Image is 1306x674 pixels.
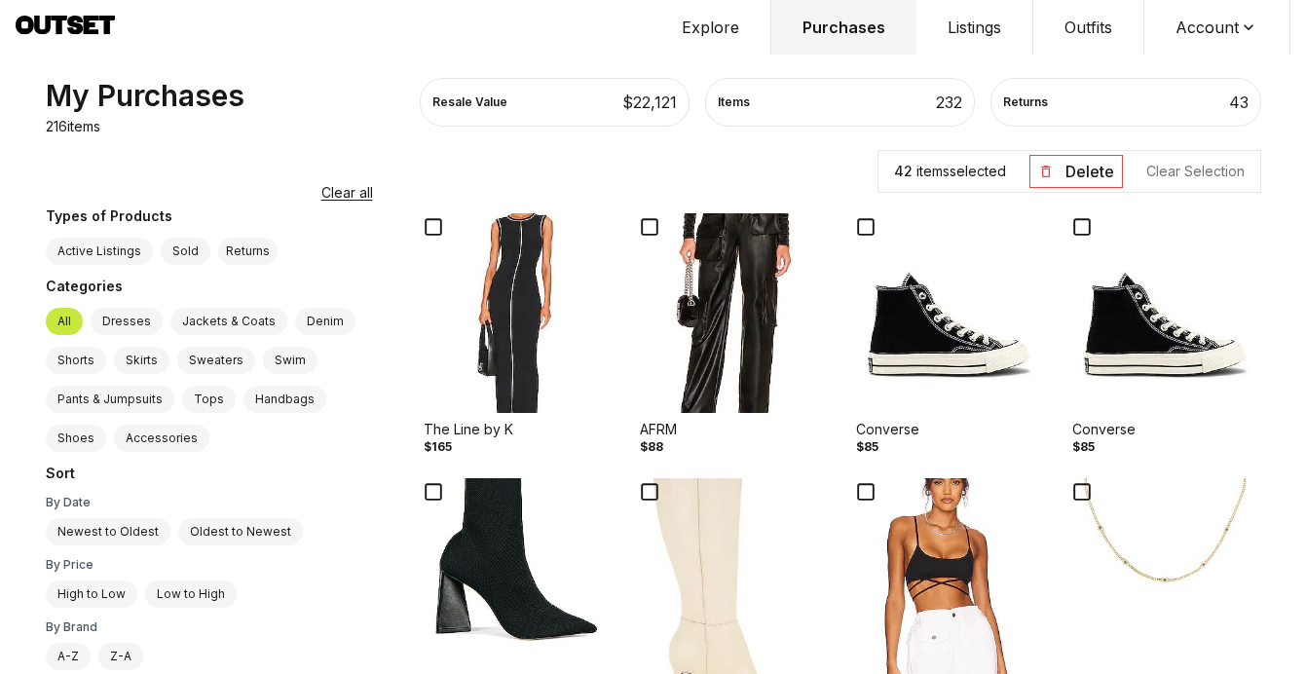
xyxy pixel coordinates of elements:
[178,518,303,545] label: Oldest to Newest
[46,495,373,510] div: By Date
[632,213,833,413] img: Product Image
[46,206,373,230] div: Types of Products
[218,238,278,265] button: Returns
[1146,162,1245,181] button: Clear Selection
[46,277,373,300] div: Categories
[91,308,163,335] label: Dresses
[114,425,209,452] label: Accessories
[1003,94,1048,110] div: Returns
[46,347,106,374] label: Shorts
[182,386,236,413] label: Tops
[295,308,355,335] label: Denim
[640,439,663,455] div: $88
[856,420,1041,439] div: Converse
[640,420,825,439] div: AFRM
[46,580,137,608] label: High to Low
[1072,439,1095,455] div: $85
[114,347,169,374] label: Skirts
[46,386,174,413] label: Pants & Jumpsuits
[632,213,833,463] button: Product ImageAFRM$88
[936,91,962,114] div: 232
[1064,213,1265,463] button: Product ImageConverse$85
[46,557,373,573] div: By Price
[416,213,616,463] button: Product ImageThe Line by K$165
[321,183,373,203] button: Clear all
[432,94,507,110] div: Resale Value
[177,347,255,374] label: Sweaters
[848,213,1049,463] button: Product ImageConverse$85
[718,94,750,110] div: Items
[1072,420,1257,439] div: Converse
[98,643,143,670] label: Z-A
[856,439,878,455] div: $85
[46,308,83,335] label: All
[46,117,100,136] p: 216 items
[145,580,237,608] label: Low to High
[1229,91,1249,114] div: 43
[894,162,1006,181] p: item s selected
[46,518,170,545] label: Newest to Oldest
[243,386,326,413] label: Handbags
[894,163,913,179] span: 42
[424,420,609,439] div: The Line by K
[416,213,616,413] img: Product Image
[263,347,317,374] label: Swim
[848,213,1049,413] img: Product Image
[46,643,91,670] label: A-Z
[161,238,210,265] label: Sold
[170,308,287,335] label: Jackets & Coats
[46,464,373,487] div: Sort
[46,78,244,113] div: My Purchases
[46,238,153,265] label: Active Listings
[1029,155,1123,188] button: Delete
[622,91,677,114] div: $ 22,121
[46,619,373,635] div: By Brand
[1064,213,1265,413] img: Product Image
[46,425,106,452] label: Shoes
[424,439,452,455] div: $165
